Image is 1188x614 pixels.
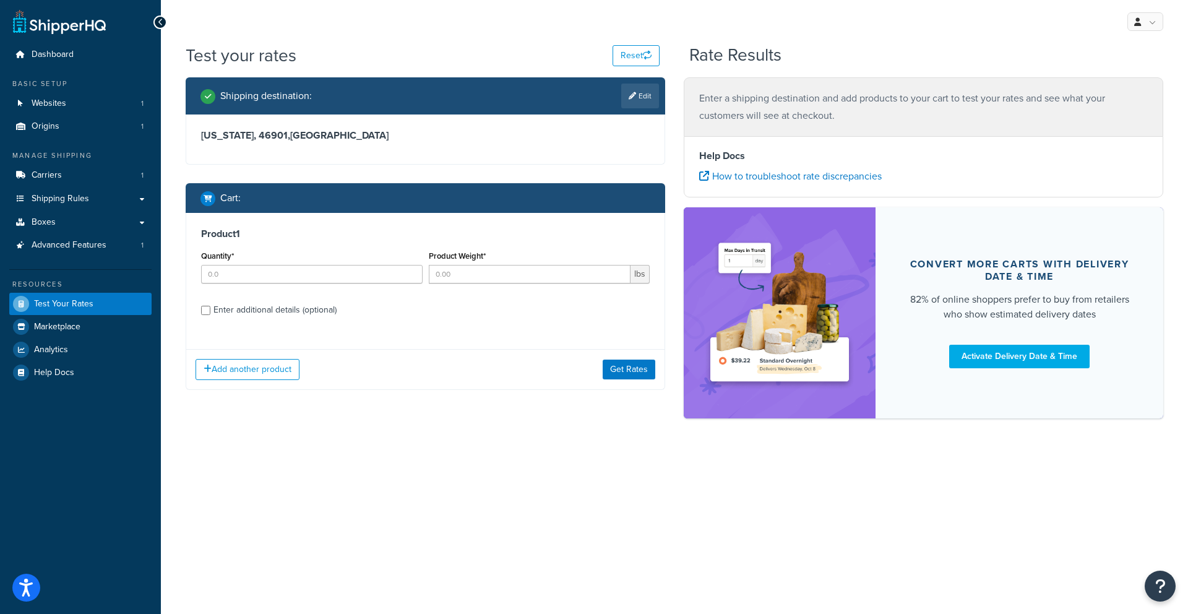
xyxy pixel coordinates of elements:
[201,306,210,315] input: Enter additional details (optional)
[34,345,68,355] span: Analytics
[9,361,152,384] a: Help Docs
[141,98,144,109] span: 1
[689,46,781,65] h2: Rate Results
[9,293,152,315] a: Test Your Rates
[9,115,152,138] li: Origins
[220,192,241,204] h2: Cart :
[9,211,152,234] a: Boxes
[141,121,144,132] span: 1
[32,194,89,204] span: Shipping Rules
[9,164,152,187] a: Carriers1
[699,149,1148,163] h4: Help Docs
[9,92,152,115] a: Websites1
[702,226,857,400] img: feature-image-ddt-36eae7f7280da8017bfb280eaccd9c446f90b1fe08728e4019434db127062ab4.png
[9,339,152,361] a: Analytics
[9,164,152,187] li: Carriers
[196,359,299,380] button: Add another product
[141,240,144,251] span: 1
[9,234,152,257] li: Advanced Features
[429,251,486,261] label: Product Weight*
[141,170,144,181] span: 1
[201,228,650,240] h3: Product 1
[32,217,56,228] span: Boxes
[9,150,152,161] div: Manage Shipping
[631,265,650,283] span: lbs
[949,345,1090,368] a: Activate Delivery Date & Time
[201,251,234,261] label: Quantity*
[213,301,337,319] div: Enter additional details (optional)
[9,316,152,338] a: Marketplace
[429,265,631,283] input: 0.00
[201,129,650,142] h3: [US_STATE], 46901 , [GEOGRAPHIC_DATA]
[32,121,59,132] span: Origins
[32,170,62,181] span: Carriers
[186,43,296,67] h1: Test your rates
[699,90,1148,124] p: Enter a shipping destination and add products to your cart to test your rates and see what your c...
[621,84,659,108] a: Edit
[905,292,1134,322] div: 82% of online shoppers prefer to buy from retailers who show estimated delivery dates
[603,360,655,379] button: Get Rates
[9,279,152,290] div: Resources
[32,240,106,251] span: Advanced Features
[1145,571,1176,602] button: Open Resource Center
[9,234,152,257] a: Advanced Features1
[9,92,152,115] li: Websites
[32,50,74,60] span: Dashboard
[9,79,152,89] div: Basic Setup
[905,258,1134,283] div: Convert more carts with delivery date & time
[32,98,66,109] span: Websites
[9,115,152,138] a: Origins1
[201,265,423,283] input: 0.0
[34,368,74,378] span: Help Docs
[613,45,660,66] button: Reset
[34,322,80,332] span: Marketplace
[9,188,152,210] a: Shipping Rules
[34,299,93,309] span: Test Your Rates
[220,90,312,102] h2: Shipping destination :
[9,43,152,66] a: Dashboard
[699,169,882,183] a: How to troubleshoot rate discrepancies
